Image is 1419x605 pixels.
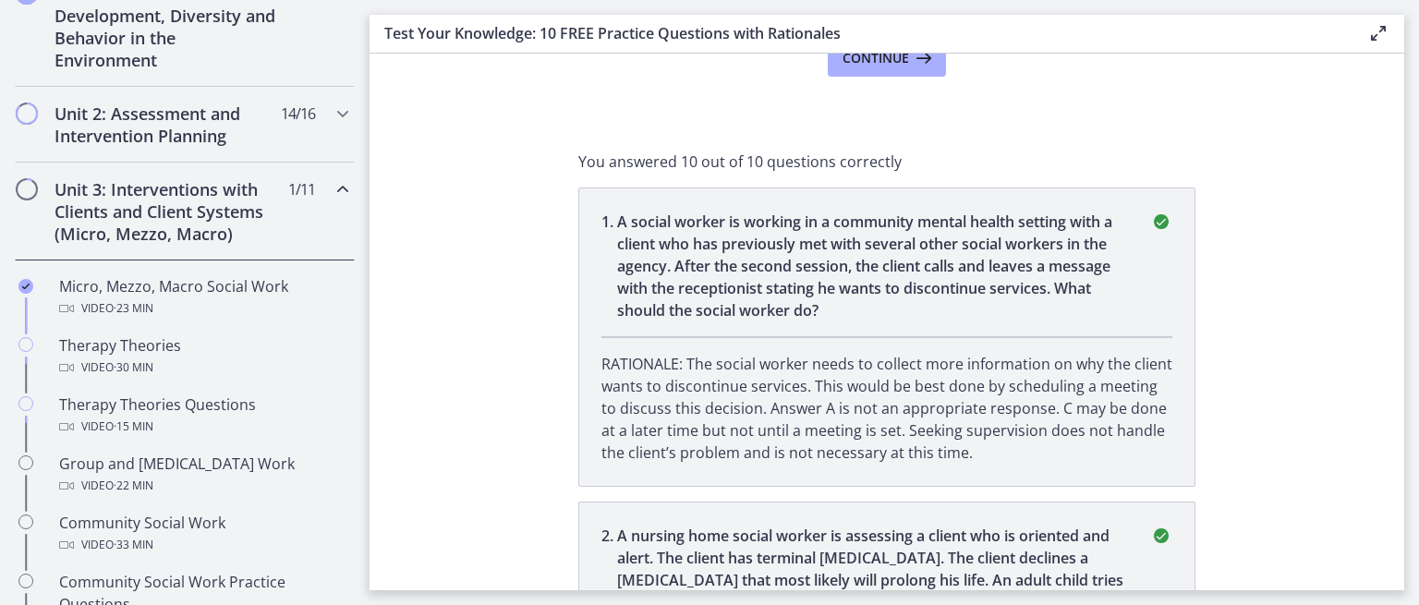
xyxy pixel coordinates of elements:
h2: Unit 2: Assessment and Intervention Planning [55,103,280,147]
i: correct [1150,211,1172,233]
div: Therapy Theories Questions [59,393,347,438]
p: A social worker is working in a community mental health setting with a client who has previously ... [617,211,1128,321]
h2: Unit 3: Interventions with Clients and Client Systems (Micro, Mezzo, Macro) [55,178,280,245]
i: Completed [18,279,33,294]
span: · 33 min [114,534,153,556]
div: Video [59,475,347,497]
span: · 30 min [114,357,153,379]
span: · 22 min [114,475,153,497]
span: 1 / 11 [288,178,315,200]
div: Video [59,534,347,556]
p: RATIONALE: The social worker needs to collect more information on why the client wants to discont... [601,353,1172,464]
span: Continue [843,47,909,69]
span: · 23 min [114,297,153,320]
div: Community Social Work [59,512,347,556]
i: correct [1150,525,1172,547]
span: · 15 min [114,416,153,438]
p: You answered 10 out of 10 questions correctly [578,151,1195,173]
div: Video [59,357,347,379]
h3: Test Your Knowledge: 10 FREE Practice Questions with Rationales [384,22,1338,44]
span: 14 / 16 [281,103,315,125]
div: Video [59,416,347,438]
div: Micro, Mezzo, Macro Social Work [59,275,347,320]
div: Therapy Theories [59,334,347,379]
button: Continue [828,40,946,77]
div: Group and [MEDICAL_DATA] Work [59,453,347,497]
span: 1 . [601,211,617,321]
div: Video [59,297,347,320]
